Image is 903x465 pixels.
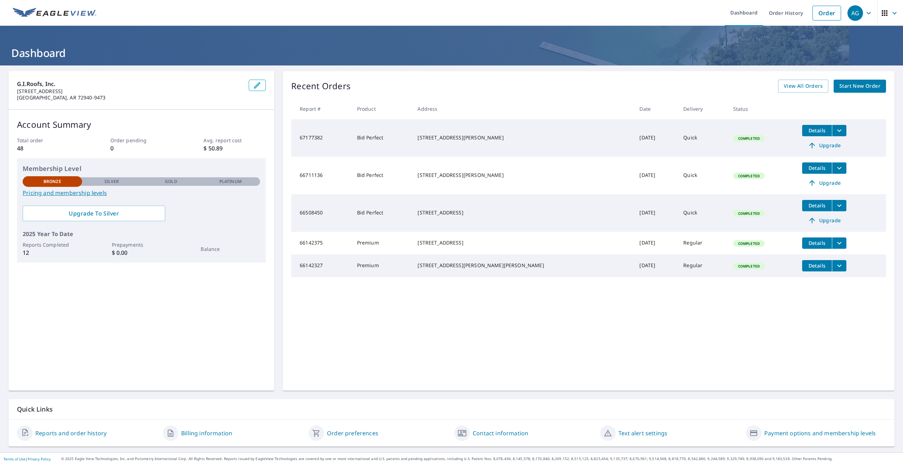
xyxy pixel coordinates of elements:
td: [DATE] [634,157,678,194]
button: filesDropdownBtn-66142375 [832,237,846,249]
td: 66142375 [291,232,351,254]
td: 66142327 [291,254,351,277]
p: | [4,457,51,461]
td: Regular [678,254,727,277]
td: [DATE] [634,119,678,157]
th: Product [351,98,412,119]
p: Recent Orders [291,80,351,93]
p: Silver [104,178,119,185]
p: 2025 Year To Date [23,230,260,238]
td: Premium [351,232,412,254]
td: [DATE] [634,194,678,232]
span: Details [806,262,828,269]
div: [STREET_ADDRESS][PERSON_NAME] [418,134,628,141]
td: 66711136 [291,157,351,194]
span: Completed [734,264,764,269]
a: Terms of Use [4,457,25,461]
p: $ 0.00 [112,248,171,257]
button: detailsBtn-67177382 [802,125,832,136]
p: Account Summary [17,118,266,131]
td: [DATE] [634,232,678,254]
a: Upgrade To Silver [23,206,165,221]
span: Completed [734,136,764,141]
p: Balance [201,245,260,253]
td: Premium [351,254,412,277]
p: 0 [110,144,173,153]
span: Details [806,240,828,246]
th: Status [727,98,796,119]
p: 12 [23,248,82,257]
td: Bid Perfect [351,119,412,157]
td: Quick [678,157,727,194]
a: Billing information [181,429,232,437]
p: Bronze [44,178,61,185]
p: [GEOGRAPHIC_DATA], AR 72940-9473 [17,94,243,101]
td: [DATE] [634,254,678,277]
td: Quick [678,119,727,157]
p: Quick Links [17,405,886,414]
span: Completed [734,241,764,246]
p: [STREET_ADDRESS] [17,88,243,94]
button: detailsBtn-66142327 [802,260,832,271]
td: Quick [678,194,727,232]
div: [STREET_ADDRESS][PERSON_NAME][PERSON_NAME] [418,262,628,269]
p: $ 50.89 [203,144,266,153]
a: Privacy Policy [28,457,51,461]
span: Upgrade [806,179,842,187]
button: detailsBtn-66142375 [802,237,832,249]
div: [STREET_ADDRESS] [418,239,628,246]
button: filesDropdownBtn-66508450 [832,200,846,211]
a: Pricing and membership levels [23,189,260,197]
button: filesDropdownBtn-66142327 [832,260,846,271]
p: Order pending [110,137,173,144]
p: Avg. report cost [203,137,266,144]
td: 66508450 [291,194,351,232]
button: filesDropdownBtn-67177382 [832,125,846,136]
a: Contact information [473,429,528,437]
th: Address [412,98,634,119]
th: Report # [291,98,351,119]
h1: Dashboard [8,46,895,60]
span: Completed [734,173,764,178]
img: EV Logo [13,8,96,18]
a: Start New Order [834,80,886,93]
td: Bid Perfect [351,157,412,194]
p: 48 [17,144,79,153]
div: [STREET_ADDRESS][PERSON_NAME] [418,172,628,179]
span: Start New Order [839,82,880,91]
p: Prepayments [112,241,171,248]
button: detailsBtn-66711136 [802,162,832,174]
div: AG [847,5,863,21]
span: Completed [734,211,764,216]
a: Order preferences [327,429,378,437]
a: Upgrade [802,215,846,226]
span: Upgrade [806,216,842,225]
p: G.I.Roofs, Inc. [17,80,243,88]
a: Payment options and membership levels [764,429,876,437]
p: Platinum [219,178,242,185]
p: Total order [17,137,79,144]
a: Upgrade [802,177,846,189]
td: Regular [678,232,727,254]
a: View All Orders [778,80,828,93]
a: Order [812,6,841,21]
a: Text alert settings [619,429,667,437]
a: Upgrade [802,140,846,151]
p: Reports Completed [23,241,82,248]
p: Membership Level [23,164,260,173]
span: View All Orders [784,82,823,91]
span: Upgrade To Silver [28,209,160,217]
p: Gold [165,178,177,185]
span: Details [806,202,828,209]
th: Date [634,98,678,119]
button: detailsBtn-66508450 [802,200,832,211]
span: Details [806,127,828,134]
th: Delivery [678,98,727,119]
div: [STREET_ADDRESS] [418,209,628,216]
span: Upgrade [806,141,842,150]
a: Reports and order history [35,429,107,437]
td: Bid Perfect [351,194,412,232]
span: Details [806,165,828,171]
td: 67177382 [291,119,351,157]
button: filesDropdownBtn-66711136 [832,162,846,174]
